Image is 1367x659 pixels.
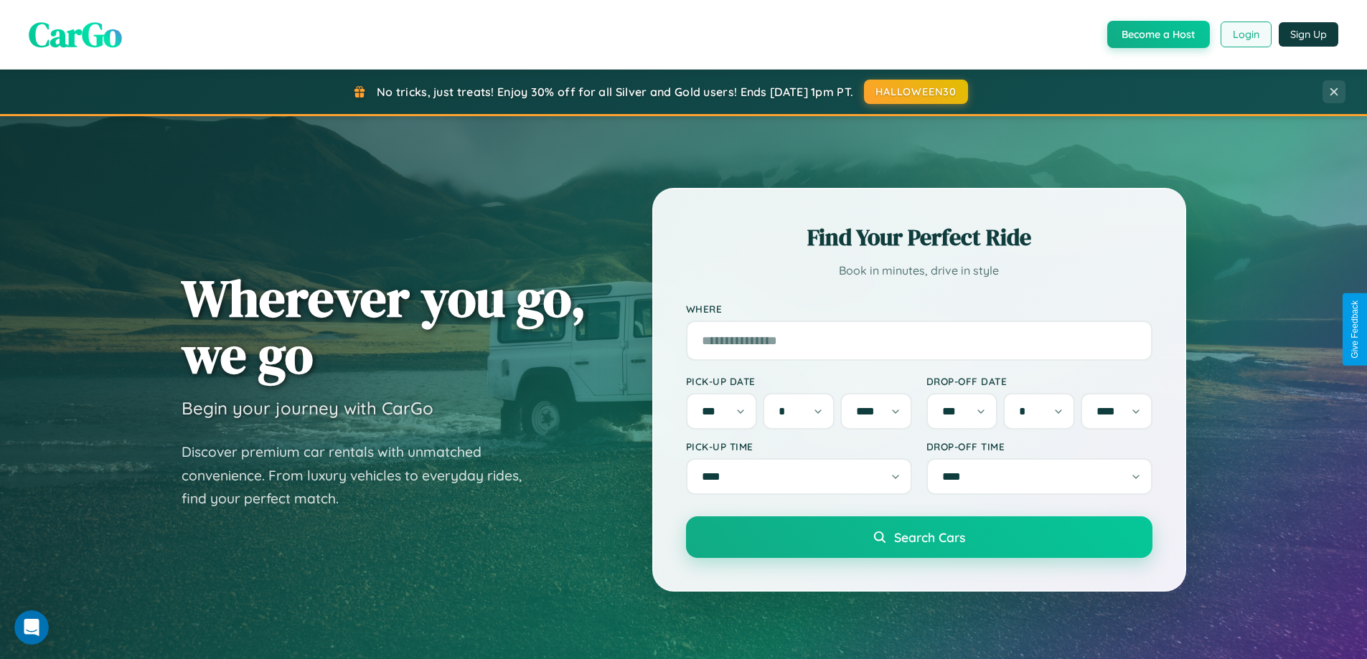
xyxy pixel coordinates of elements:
[377,85,853,99] span: No tricks, just treats! Enjoy 30% off for all Silver and Gold users! Ends [DATE] 1pm PT.
[182,270,586,383] h1: Wherever you go, we go
[864,80,968,104] button: HALLOWEEN30
[29,11,122,58] span: CarGo
[686,222,1152,253] h2: Find Your Perfect Ride
[686,375,912,387] label: Pick-up Date
[686,260,1152,281] p: Book in minutes, drive in style
[182,440,540,511] p: Discover premium car rentals with unmatched convenience. From luxury vehicles to everyday rides, ...
[686,303,1152,315] label: Where
[1350,300,1360,359] div: Give Feedback
[182,397,433,419] h3: Begin your journey with CarGo
[1279,22,1338,47] button: Sign Up
[14,610,49,645] iframe: Intercom live chat
[1221,22,1272,47] button: Login
[894,529,965,545] span: Search Cars
[926,440,1152,452] label: Drop-off Time
[1107,21,1210,48] button: Become a Host
[686,516,1152,558] button: Search Cars
[686,440,912,452] label: Pick-up Time
[926,375,1152,387] label: Drop-off Date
